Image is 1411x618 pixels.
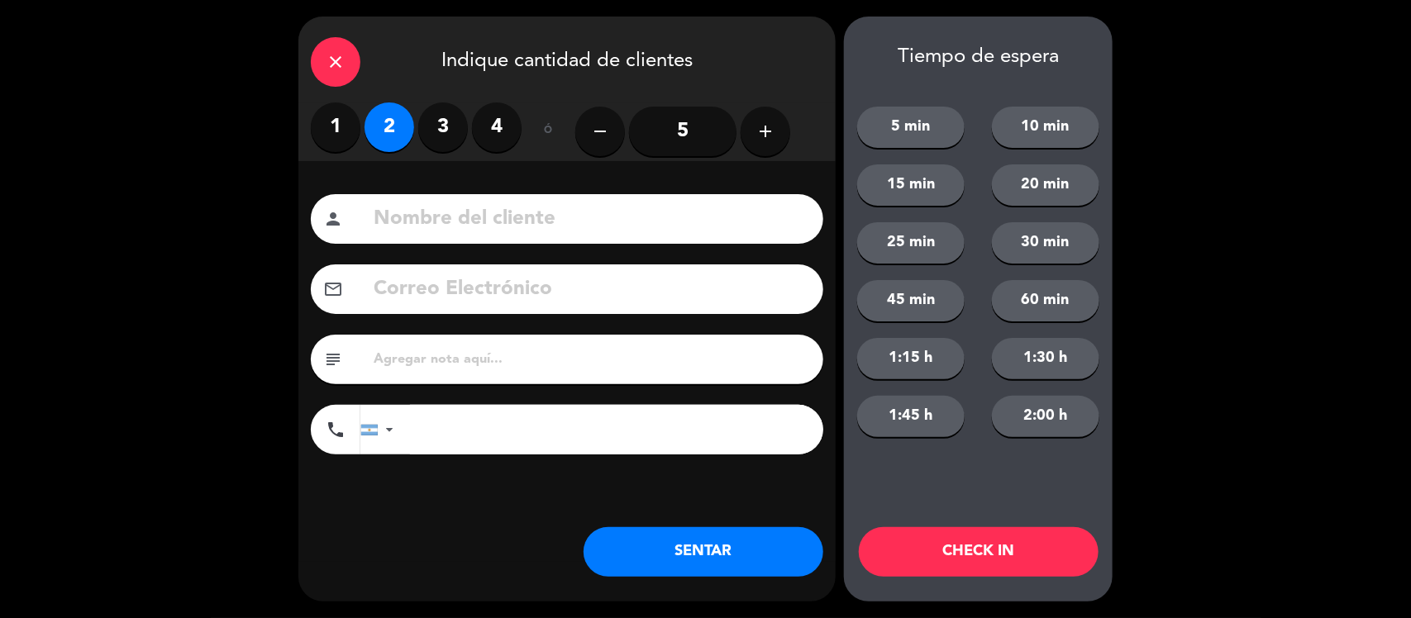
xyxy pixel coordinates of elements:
[361,406,399,454] div: Argentina: +54
[992,396,1099,437] button: 2:00 h
[992,280,1099,321] button: 60 min
[857,107,965,148] button: 5 min
[311,102,360,152] label: 1
[584,527,823,577] button: SENTAR
[857,164,965,206] button: 15 min
[756,121,775,141] i: add
[857,222,965,264] button: 25 min
[590,121,610,141] i: remove
[372,273,811,307] input: Correo Electrónico
[365,102,414,152] label: 2
[326,52,346,72] i: close
[323,209,343,229] i: person
[992,164,1099,206] button: 20 min
[418,102,468,152] label: 3
[372,202,811,236] input: Nombre del cliente
[741,107,790,156] button: add
[372,348,811,371] input: Agregar nota aquí...
[323,349,343,369] i: subject
[857,338,965,379] button: 1:15 h
[323,279,343,299] i: email
[992,222,1099,264] button: 30 min
[522,102,575,160] div: ó
[992,107,1099,148] button: 10 min
[857,280,965,321] button: 45 min
[859,527,1099,577] button: CHECK IN
[857,396,965,437] button: 1:45 h
[992,338,1099,379] button: 1:30 h
[326,420,346,440] i: phone
[472,102,522,152] label: 4
[575,107,625,156] button: remove
[298,17,836,102] div: Indique cantidad de clientes
[844,45,1113,69] div: Tiempo de espera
